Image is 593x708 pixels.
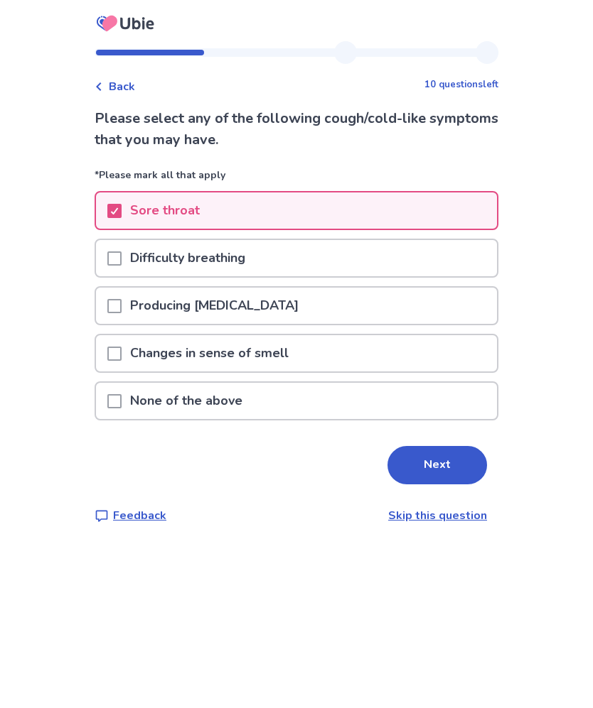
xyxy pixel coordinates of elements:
p: *Please mark all that apply [95,168,498,191]
p: None of the above [122,383,251,419]
a: Skip this question [388,508,487,523]
p: Changes in sense of smell [122,335,297,371]
a: Feedback [95,507,166,524]
span: Back [109,78,135,95]
button: Next [388,446,487,484]
p: Sore throat [122,192,208,229]
p: Producing [MEDICAL_DATA] [122,288,307,324]
p: Feedback [113,507,166,524]
p: 10 questions left [424,78,498,92]
p: Difficulty breathing [122,240,254,276]
p: Please select any of the following cough/cold-like symptoms that you may have. [95,108,498,151]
